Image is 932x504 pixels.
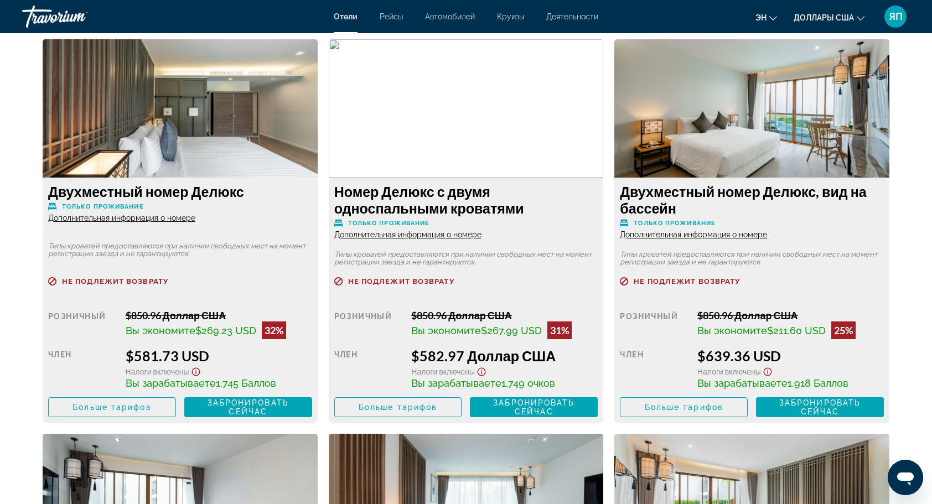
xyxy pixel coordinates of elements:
span: Забронировать сейчас [779,398,861,416]
button: Забронировать сейчас [184,397,312,417]
a: Отели [334,12,358,21]
span: Вы экономите [411,325,481,336]
font: Двухместный номер Делюкс, вид на бассейн [620,183,866,216]
button: Изменить валюту [794,9,864,25]
span: Не подлежит возврату [634,278,740,285]
span: 1,749 очков [501,377,555,389]
a: Рейсы [380,12,403,21]
div: 25% [831,321,856,339]
button: Больше тарифов [620,397,748,417]
span: Вы зарабатываете [697,377,788,389]
span: Забронировать сейчас [493,398,574,416]
div: $850.96 Доллар США [126,309,312,321]
p: Типы кроватей предоставляются при наличии свободных мест на момент регистрации заезда и не гарант... [334,251,598,266]
span: $211.60 USD [767,325,826,336]
button: Больше тарифов [48,397,176,417]
button: Показать отказ от ответственности за налоги и сборы [475,364,488,377]
a: Круизы [497,12,524,21]
img: cf7603ae-e59b-4597-8462-396afb0b91bc.jpeg [329,39,604,178]
div: $850.96 Доллар США [411,309,598,321]
span: $267.99 USD [481,325,542,336]
button: Пользовательское меню [881,5,910,28]
button: Изменение языка [755,9,777,25]
span: Больше тарифов [645,403,723,412]
button: Забронировать сейчас [470,397,598,417]
span: Дополнительная информация о номере [334,230,481,239]
span: Только проживание [634,220,716,227]
span: 1,745 Баллов [216,377,276,389]
div: 32% [262,321,286,339]
span: Не подлежит возврату [348,278,454,285]
div: Член [334,347,403,389]
span: Вы экономите [697,325,767,336]
font: Номер Делюкс с двумя односпальными кроватями [334,183,524,216]
span: Доллары США [794,13,854,22]
font: $582.97 Доллар США [411,347,556,364]
span: Забронировать сейчас [208,398,289,416]
button: Показать отказ от ответственности за налоги и сборы [761,364,774,377]
span: Только проживание [62,203,144,210]
span: Не подлежит возврату [62,278,168,285]
font: Двухместный номер Делюкс [48,183,244,200]
span: 1,918 Баллов [788,377,848,389]
div: Член [620,347,689,389]
span: Только проживание [348,220,430,227]
span: Вы зарабатываете [126,377,216,389]
span: Налоги включены [411,367,475,376]
span: Дополнительная информация о номере [620,230,767,239]
span: Налоги включены [697,367,761,376]
span: Больше тарифов [73,403,151,412]
a: Деятельности [546,12,598,21]
div: $850.96 Доллар США [697,309,884,321]
button: Показать отказ от ответственности за налоги и сборы [189,364,203,377]
div: Член [48,347,117,389]
span: Вы зарабатываете [411,377,501,389]
p: Типы кроватей предоставляются при наличии свободных мест на момент регистрации заезда и не гарант... [620,251,884,266]
div: Розничный [48,309,117,339]
button: Забронировать сейчас [756,397,884,417]
span: Вы экономите [126,325,195,336]
span: $269.23 USD [195,325,256,336]
img: 0dac7604-c11c-40f5-ad80-172653d24403.jpeg [614,39,889,178]
a: Травориум [22,2,133,31]
font: $639.36 USD [697,347,781,364]
button: Больше тарифов [334,397,462,417]
span: ЯП [889,11,903,22]
div: 31% [547,321,572,339]
p: Типы кроватей предоставляются при наличии свободных мест на момент регистрации заезда и не гарант... [48,242,312,258]
iframe: Кнопка запуска окна обмена сообщениями [888,460,923,495]
span: эн [755,13,767,22]
img: abb8d453-10cc-4c2b-b4b2-d589b3459ca8.jpeg [43,39,318,178]
div: Розничный [334,309,403,339]
font: $581.73 USD [126,347,209,364]
span: Налоги включены [126,367,189,376]
a: Автомобилей [425,12,475,21]
div: Розничный [620,309,689,339]
span: Больше тарифов [359,403,437,412]
span: Дополнительная информация о номере [48,214,195,222]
